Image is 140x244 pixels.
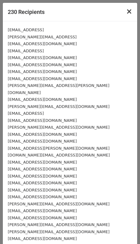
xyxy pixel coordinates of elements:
[8,69,77,74] small: [EMAIL_ADDRESS][DOMAIN_NAME]
[8,202,110,206] small: [PERSON_NAME][EMAIL_ADDRESS][DOMAIN_NAME]
[8,139,77,143] small: [EMAIL_ADDRESS][DOMAIN_NAME]
[8,146,110,151] small: [EMAIL_ADDRESS][PERSON_NAME][DOMAIN_NAME]
[8,49,44,53] small: [EMAIL_ADDRESS]
[121,3,137,20] button: Close
[8,104,110,109] small: [PERSON_NAME][EMAIL_ADDRESS][DOMAIN_NAME]
[126,7,132,16] span: ×
[8,236,77,241] small: [EMAIL_ADDRESS][DOMAIN_NAME]
[8,229,110,234] small: [PERSON_NAME][EMAIL_ADDRESS][DOMAIN_NAME]
[109,214,140,244] iframe: Chat Widget
[8,83,109,95] small: [PERSON_NAME][EMAIL_ADDRESS][PERSON_NAME][DOMAIN_NAME]
[8,188,77,192] small: [EMAIL_ADDRESS][DOMAIN_NAME]
[8,76,77,81] small: [EMAIL_ADDRESS][DOMAIN_NAME]
[8,181,77,185] small: [EMAIL_ADDRESS][DOMAIN_NAME]
[8,160,77,165] small: [EMAIL_ADDRESS][DOMAIN_NAME]
[8,208,77,213] small: [EMAIL_ADDRESS][DOMAIN_NAME]
[8,111,44,116] small: [EMAIL_ADDRESS]
[8,195,77,199] small: [EMAIL_ADDRESS][DOMAIN_NAME]
[8,97,77,102] small: [EMAIL_ADDRESS][DOMAIN_NAME]
[8,8,45,16] h5: 230 Recipients
[8,132,77,137] small: [EMAIL_ADDRESS][DOMAIN_NAME]
[8,125,110,130] small: [PERSON_NAME][EMAIL_ADDRESS][DOMAIN_NAME]
[8,35,77,39] small: [PERSON_NAME][EMAIL_ADDRESS]
[8,222,110,227] small: [PERSON_NAME][EMAIL_ADDRESS][DOMAIN_NAME]
[8,216,77,220] small: [EMAIL_ADDRESS][DOMAIN_NAME]
[8,41,77,46] small: [EMAIL_ADDRESS][DOMAIN_NAME]
[8,55,77,60] small: [EMAIL_ADDRESS][DOMAIN_NAME]
[8,174,77,178] small: [EMAIL_ADDRESS][DOMAIN_NAME]
[8,153,110,157] small: [DOMAIN_NAME][EMAIL_ADDRESS][DOMAIN_NAME]
[8,167,77,171] small: [EMAIL_ADDRESS][DOMAIN_NAME]
[8,118,77,123] small: [EMAIL_ADDRESS][DOMAIN_NAME]
[8,28,44,32] small: [EMAIL_ADDRESS]
[8,62,77,67] small: [EMAIL_ADDRESS][DOMAIN_NAME]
